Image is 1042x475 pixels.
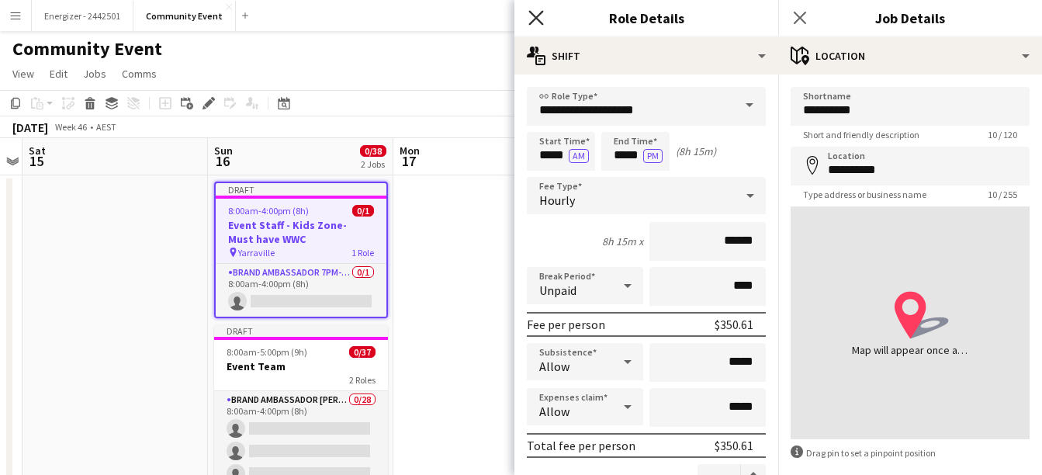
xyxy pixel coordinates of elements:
[122,67,157,81] span: Comms
[50,67,68,81] span: Edit
[397,152,420,170] span: 17
[569,149,589,163] button: AM
[212,152,233,170] span: 16
[12,67,34,81] span: View
[360,145,386,157] span: 0/38
[77,64,113,84] a: Jobs
[643,149,663,163] button: PM
[715,317,753,332] div: $350.61
[32,1,133,31] button: Energizer - 2442501
[514,8,778,28] h3: Role Details
[539,359,569,374] span: Allow
[214,144,233,158] span: Sun
[216,264,386,317] app-card-role: Brand Ambassador 7pm-7am0/18:00am-4:00pm (8h)
[539,404,569,419] span: Allow
[676,144,716,158] div: (8h 15m)
[83,67,106,81] span: Jobs
[349,374,376,386] span: 2 Roles
[791,189,939,200] span: Type address or business name
[43,64,74,84] a: Edit
[6,64,40,84] a: View
[216,218,386,246] h3: Event Staff - Kids Zone- Must have WWC
[214,182,388,318] app-job-card: Draft8:00am-4:00pm (8h)0/1Event Staff - Kids Zone- Must have WWC Yarraville1 RoleBrand Ambassador...
[527,317,605,332] div: Fee per person
[12,37,162,61] h1: Community Event
[361,158,386,170] div: 2 Jobs
[539,283,576,298] span: Unpaid
[527,438,635,453] div: Total fee per person
[715,438,753,453] div: $350.61
[51,121,90,133] span: Week 46
[975,129,1030,140] span: 10 / 120
[852,342,968,358] div: Map will appear once address has been added
[116,64,163,84] a: Comms
[96,121,116,133] div: AEST
[26,152,46,170] span: 15
[29,144,46,158] span: Sat
[351,247,374,258] span: 1 Role
[791,446,1030,460] div: Drag pin to set a pinpoint position
[791,129,932,140] span: Short and friendly description
[778,8,1042,28] h3: Job Details
[352,205,374,217] span: 0/1
[12,120,48,135] div: [DATE]
[214,324,388,337] div: Draft
[216,183,386,196] div: Draft
[400,144,420,158] span: Mon
[349,346,376,358] span: 0/37
[514,37,778,75] div: Shift
[214,359,388,373] h3: Event Team
[227,346,307,358] span: 8:00am-5:00pm (9h)
[975,189,1030,200] span: 10 / 255
[539,192,575,208] span: Hourly
[133,1,236,31] button: Community Event
[238,247,275,258] span: Yarraville
[602,234,643,248] div: 8h 15m x
[778,37,1042,75] div: Location
[228,205,309,217] span: 8:00am-4:00pm (8h)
